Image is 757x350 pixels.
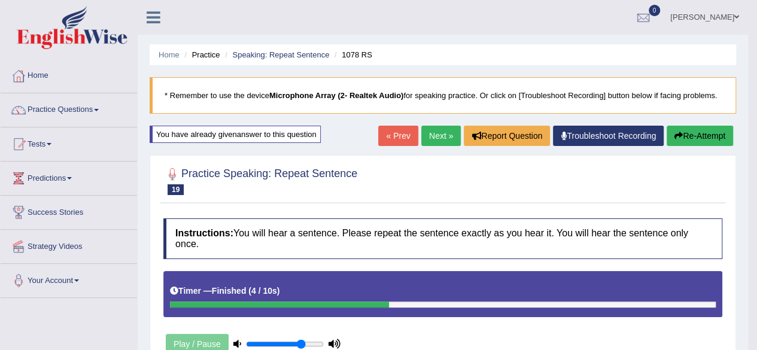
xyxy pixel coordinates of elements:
[332,49,372,60] li: 1078 RS
[248,286,251,296] b: (
[1,230,137,260] a: Strategy Videos
[251,286,277,296] b: 4 / 10s
[150,77,736,114] blockquote: * Remember to use the device for speaking practice. Or click on [Troubleshoot Recording] button b...
[649,5,661,16] span: 0
[378,126,418,146] a: « Prev
[212,286,247,296] b: Finished
[1,264,137,294] a: Your Account
[1,59,137,89] a: Home
[269,91,403,100] b: Microphone Array (2- Realtek Audio)
[181,49,220,60] li: Practice
[163,218,722,258] h4: You will hear a sentence. Please repeat the sentence exactly as you hear it. You will hear the se...
[175,228,233,238] b: Instructions:
[1,162,137,191] a: Predictions
[464,126,550,146] button: Report Question
[170,287,279,296] h5: Timer —
[667,126,733,146] button: Re-Attempt
[168,184,184,195] span: 19
[159,50,180,59] a: Home
[277,286,280,296] b: )
[163,165,357,195] h2: Practice Speaking: Repeat Sentence
[421,126,461,146] a: Next »
[232,50,329,59] a: Speaking: Repeat Sentence
[553,126,664,146] a: Troubleshoot Recording
[1,196,137,226] a: Success Stories
[150,126,321,143] div: You have already given answer to this question
[1,93,137,123] a: Practice Questions
[1,127,137,157] a: Tests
